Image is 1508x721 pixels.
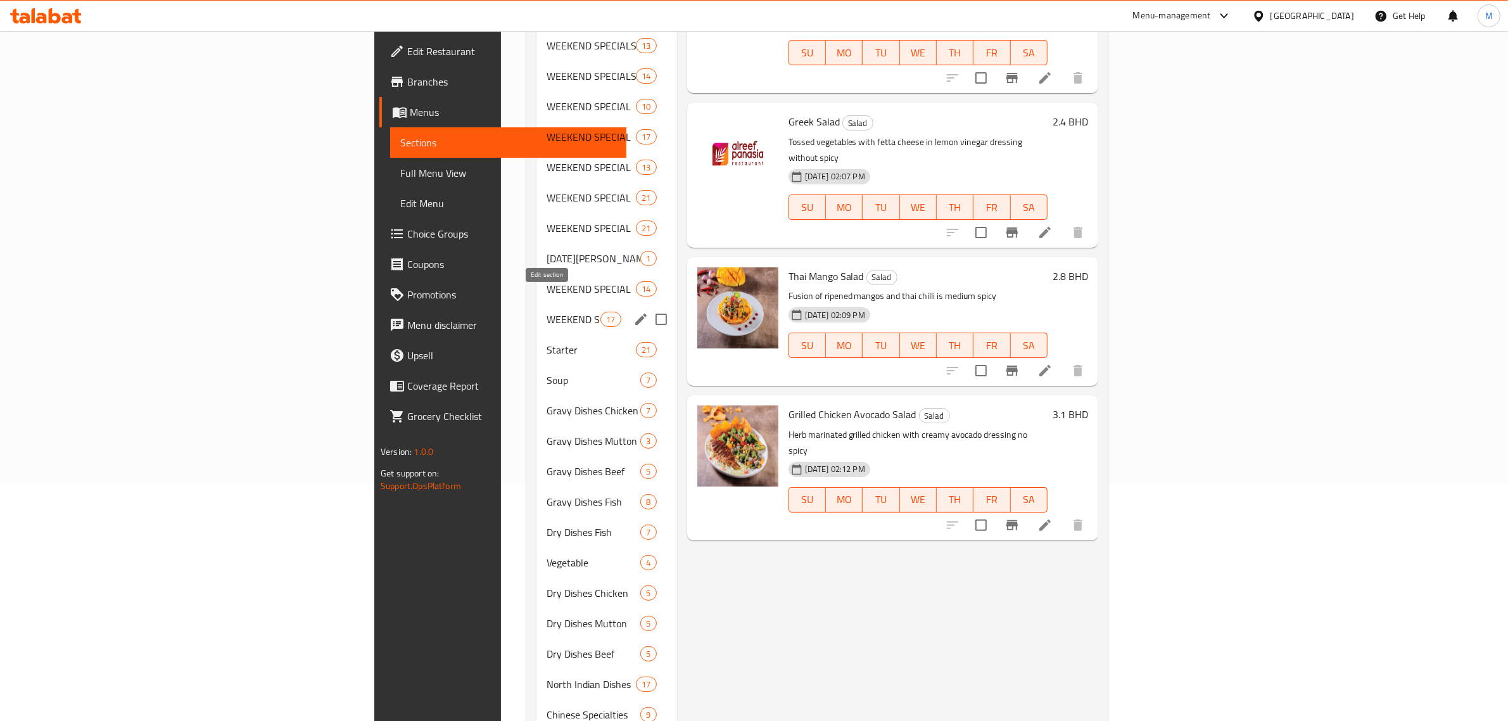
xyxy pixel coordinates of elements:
[601,314,620,326] span: 17
[826,487,863,513] button: MO
[407,378,616,393] span: Coverage Report
[637,131,656,143] span: 17
[997,217,1027,248] button: Branch-specific-item
[407,317,616,333] span: Menu disclaimer
[1016,44,1042,62] span: SA
[536,487,677,517] div: Gravy Dishes Fish8
[536,30,677,61] div: WEEKEND SPECIALS13
[1011,195,1048,220] button: SA
[547,616,641,631] span: Dry Dishes Mutton
[547,403,641,418] div: Gravy Dishes Chicken
[636,281,656,297] div: items
[400,165,616,181] span: Full Menu View
[536,274,677,304] div: WEEKEND SPECIAL14
[547,342,636,357] span: Starter
[1011,333,1048,358] button: SA
[536,669,677,699] div: North Indian Dishes17
[536,243,677,274] div: [DATE][PERSON_NAME] 2025.1
[547,494,641,509] div: Gravy Dishes Fish
[789,288,1048,304] p: Fusion of ripened mangos and thai chilli is medium spicy
[407,74,616,89] span: Branches
[547,373,641,388] span: Soup
[536,639,677,669] div: Dry Dishes Beef5
[1037,518,1053,533] a: Edit menu item
[547,281,636,297] span: WEEKEND SPECIAL
[1133,8,1211,23] div: Menu-management
[381,443,412,460] span: Version:
[636,99,656,114] div: items
[641,618,656,630] span: 5
[973,40,1010,65] button: FR
[400,135,616,150] span: Sections
[536,578,677,608] div: Dry Dishes Chicken5
[789,405,916,424] span: Grilled Chicken Avocado Salad
[547,251,641,266] span: [DATE][PERSON_NAME] 2025.
[636,129,656,144] div: items
[407,257,616,272] span: Coupons
[794,336,821,355] span: SU
[536,395,677,426] div: Gravy Dishes Chicken7
[641,496,656,508] span: 8
[379,310,626,340] a: Menu disclaimer
[789,112,840,131] span: Greek Salad
[381,478,461,494] a: Support.OpsPlatform
[1053,267,1088,285] h6: 2.8 BHD
[536,517,677,547] div: Dry Dishes Fish7
[641,374,656,386] span: 7
[640,494,656,509] div: items
[641,587,656,599] span: 5
[997,63,1027,93] button: Branch-specific-item
[826,40,863,65] button: MO
[973,333,1010,358] button: FR
[842,115,873,131] div: Salad
[390,127,626,158] a: Sections
[379,67,626,97] a: Branches
[868,490,894,509] span: TU
[640,646,656,661] div: items
[547,99,636,114] span: WEEKEND SPECIAL
[536,122,677,152] div: WEEKEND SPECIAL17
[379,97,626,127] a: Menus
[1011,40,1048,65] button: SA
[547,190,636,205] div: WEEKEND SPECIAL
[979,336,1005,355] span: FR
[547,129,636,144] span: WEEKEND SPECIAL
[536,365,677,395] div: Soup7
[536,426,677,456] div: Gravy Dishes Mutton3
[968,65,994,91] span: Select to update
[640,403,656,418] div: items
[826,195,863,220] button: MO
[968,512,994,539] span: Select to update
[942,198,968,217] span: TH
[866,270,897,285] div: Salad
[547,585,641,601] span: Dry Dishes Chicken
[997,355,1027,386] button: Branch-specific-item
[1063,217,1093,248] button: delete
[863,195,899,220] button: TU
[414,443,433,460] span: 1.0.0
[407,287,616,302] span: Promotions
[407,348,616,363] span: Upsell
[600,312,621,327] div: items
[900,195,937,220] button: WE
[831,336,858,355] span: MO
[937,40,973,65] button: TH
[789,487,826,513] button: SU
[794,198,821,217] span: SU
[637,70,656,82] span: 14
[536,304,677,335] div: WEEKEND SPECIAL-[DATE]17edit
[640,251,656,266] div: items
[979,198,1005,217] span: FR
[547,464,641,479] span: Gravy Dishes Beef
[547,677,636,692] span: North Indian Dishes
[1037,225,1053,240] a: Edit menu item
[641,557,656,569] span: 4
[1053,113,1088,131] h6: 2.4 BHD
[400,196,616,211] span: Edit Menu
